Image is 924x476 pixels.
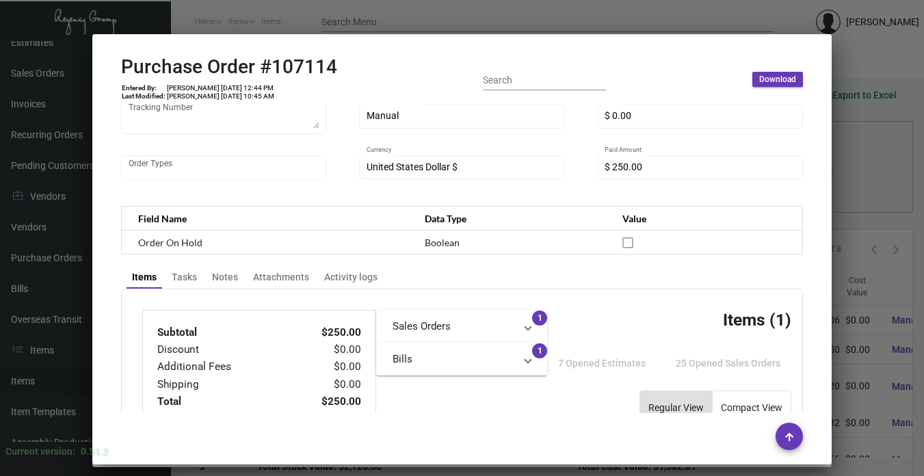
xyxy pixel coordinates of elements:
[212,270,238,285] div: Notes
[393,352,514,367] mat-panel-title: Bills
[609,207,803,230] th: Value
[376,343,547,375] mat-expansion-panel-header: Bills
[759,74,796,85] span: Download
[289,341,362,358] td: $0.00
[157,358,289,375] td: Additional Fees
[547,351,657,375] button: 7 Opened Estimates
[713,391,791,424] button: Compact View
[121,84,166,92] td: Entered By:
[122,207,411,230] th: Field Name
[289,376,362,393] td: $0.00
[166,92,275,101] td: [PERSON_NAME] [DATE] 10:45 AM
[172,270,197,285] div: Tasks
[324,270,378,285] div: Activity logs
[121,92,166,101] td: Last Modified:
[393,319,514,334] mat-panel-title: Sales Orders
[723,310,791,330] h3: Items (1)
[157,393,289,410] td: Total
[289,393,362,410] td: $250.00
[376,310,547,343] mat-expansion-panel-header: Sales Orders
[157,324,289,341] td: Subtotal
[558,358,646,369] span: 7 Opened Estimates
[289,324,362,341] td: $250.00
[121,55,337,79] h2: Purchase Order #107114
[665,351,791,375] button: 25 Opened Sales Orders
[752,72,803,87] button: Download
[81,445,108,459] div: 0.51.2
[5,445,75,459] div: Current version:
[676,358,780,369] span: 25 Opened Sales Orders
[640,391,712,424] button: Regular View
[138,237,202,248] span: Order On Hold
[253,270,309,285] div: Attachments
[166,84,275,92] td: [PERSON_NAME] [DATE] 12:44 PM
[411,207,609,230] th: Data Type
[132,270,157,285] div: Items
[157,376,289,393] td: Shipping
[425,237,460,248] span: Boolean
[157,341,289,358] td: Discount
[367,110,399,121] span: Manual
[289,358,362,375] td: $0.00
